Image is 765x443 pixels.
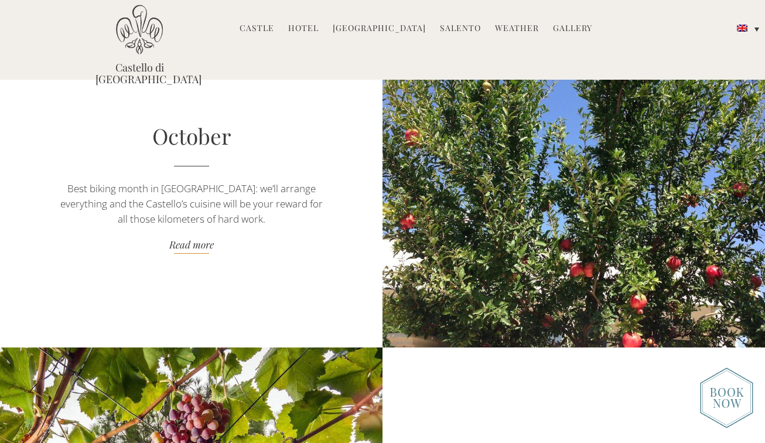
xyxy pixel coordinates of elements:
[152,121,231,150] a: October
[57,238,325,254] a: Read more
[95,62,183,85] a: Castello di [GEOGRAPHIC_DATA]
[700,367,753,428] img: new-booknow.png
[440,22,481,36] a: Salento
[240,22,274,36] a: Castle
[57,181,325,227] p: Best biking month in [GEOGRAPHIC_DATA]: we’ll arrange everything and the Castello’s cuisine will ...
[288,22,319,36] a: Hotel
[116,5,163,54] img: Castello di Ugento
[737,25,747,32] img: English
[333,22,426,36] a: [GEOGRAPHIC_DATA]
[553,22,592,36] a: Gallery
[495,22,539,36] a: Weather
